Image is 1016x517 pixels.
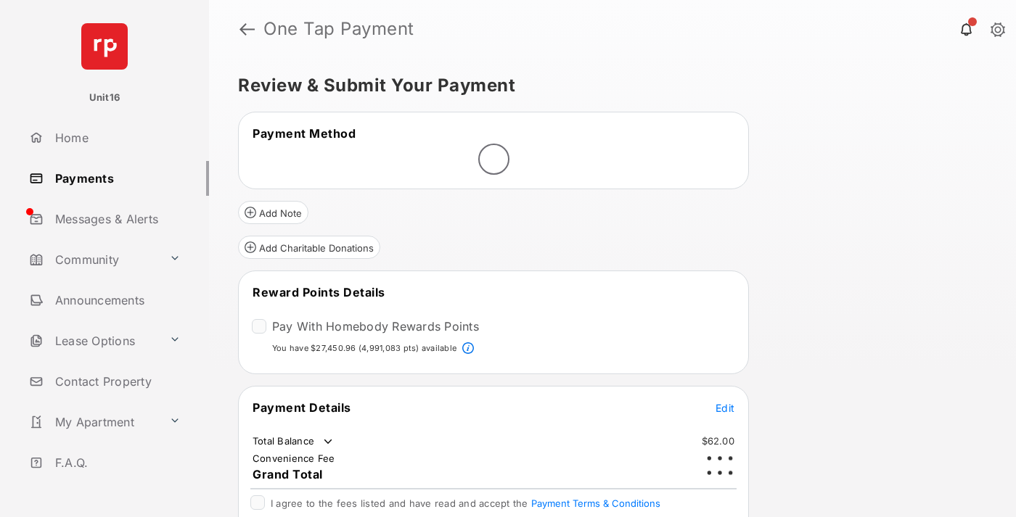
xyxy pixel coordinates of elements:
a: Home [23,120,209,155]
a: Community [23,242,163,277]
span: Edit [716,402,734,414]
p: You have $27,450.96 (4,991,083 pts) available [272,342,456,355]
a: Messages & Alerts [23,202,209,236]
a: Announcements [23,283,209,318]
button: Add Note [238,201,308,224]
strong: One Tap Payment [263,20,414,38]
span: Reward Points Details [253,285,385,299]
span: I agree to the fees listed and have read and accept the [271,497,660,509]
a: F.A.Q. [23,445,209,480]
button: Add Charitable Donations [238,236,380,259]
h5: Review & Submit Your Payment [238,77,975,94]
button: Edit [716,400,734,415]
a: Payments [23,161,209,196]
td: Total Balance [252,434,335,449]
span: Payment Method [253,126,356,141]
label: Pay With Homebody Rewards Points [272,319,479,334]
a: Lease Options [23,323,163,358]
button: I agree to the fees listed and have read and accept the [531,497,660,509]
span: Payment Details [253,400,351,415]
td: $62.00 [701,434,736,447]
img: svg+xml;base64,PHN2ZyB4bWxucz0iaHR0cDovL3d3dy53My5vcmcvMjAwMC9zdmciIHdpZHRoPSI2NCIgaGVpZ2h0PSI2NC... [81,23,128,70]
td: Convenience Fee [252,452,336,465]
a: My Apartment [23,405,163,439]
a: Contact Property [23,364,209,399]
p: Unit16 [89,91,120,105]
span: Grand Total [253,467,323,481]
